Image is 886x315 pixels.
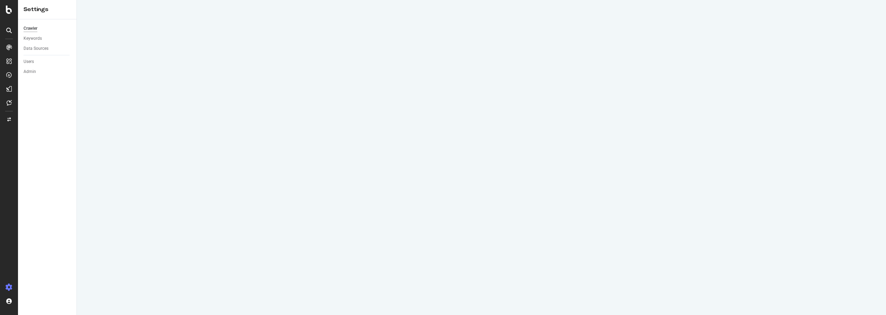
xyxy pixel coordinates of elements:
a: Data Sources [24,45,72,52]
div: Data Sources [24,45,48,52]
div: Keywords [24,35,42,42]
iframe: Intercom live chat [862,291,879,308]
div: Crawler [24,25,37,32]
a: Crawler [24,25,72,32]
a: Admin [24,68,72,75]
div: Settings [24,6,71,13]
a: Users [24,58,72,65]
div: Admin [24,68,36,75]
a: Keywords [24,35,72,42]
div: Users [24,58,34,65]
